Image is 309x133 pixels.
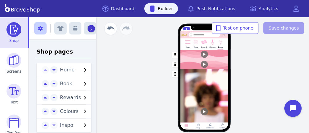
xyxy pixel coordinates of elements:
button: Colours [58,108,92,115]
span: Home [60,67,75,73]
span: Rewards [60,95,81,100]
div: Home [186,46,190,48]
button: Test on phone [212,22,259,34]
button: Inspo [58,122,92,129]
span: Test on phone [217,25,253,31]
span: Save changes [269,25,299,31]
div: Inspo [218,46,223,48]
button: Book [58,80,92,87]
div: Shop [196,127,200,129]
button: Save changes [263,22,304,34]
span: Text [10,100,18,105]
a: Push Notifications [183,3,240,14]
span: Shop [9,38,19,43]
img: BravoShop [5,4,40,13]
span: Book [60,81,72,87]
div: Colours [209,46,216,48]
a: Builder [144,3,178,14]
div: Settings [219,127,225,129]
div: Home [184,128,188,129]
div: Book [194,46,198,48]
span: Colours [60,108,79,114]
div: Rewards [201,46,208,48]
button: Rewards [58,94,92,101]
span: Inspo [60,122,73,128]
span: Screens [7,69,22,74]
div: Notifations [206,127,214,129]
button: Home [58,66,92,74]
a: Dashboard [97,3,139,14]
a: Analytics [245,3,283,14]
h3: Shop pages [37,47,92,58]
